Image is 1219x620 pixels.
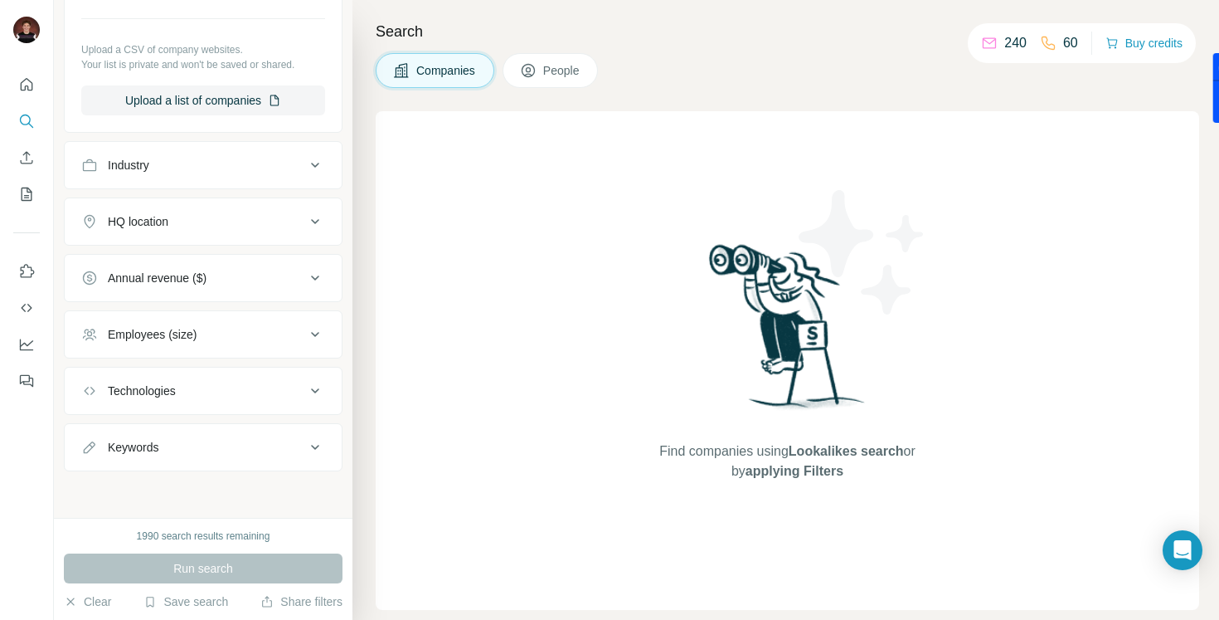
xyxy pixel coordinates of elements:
button: Buy credits [1105,32,1183,55]
img: Surfe Illustration - Stars [788,178,937,327]
button: Keywords [65,427,342,467]
div: Technologies [108,383,176,399]
button: Use Surfe on LinkedIn [13,256,40,286]
p: Your list is private and won't be saved or shared. [81,57,325,72]
button: Enrich CSV [13,143,40,173]
div: Annual revenue ($) [108,270,206,286]
button: Use Surfe API [13,293,40,323]
button: Upload a list of companies [81,85,325,115]
button: Quick start [13,70,40,100]
div: Employees (size) [108,326,197,343]
button: Technologies [65,371,342,411]
button: HQ location [65,202,342,242]
div: HQ location [108,213,168,230]
img: Avatar [13,17,40,43]
span: People [543,62,581,79]
button: Industry [65,145,342,185]
span: Lookalikes search [789,444,904,458]
button: Annual revenue ($) [65,258,342,298]
button: Search [13,106,40,136]
button: Employees (size) [65,315,342,354]
span: applying Filters [745,464,843,478]
div: Keywords [108,439,158,456]
button: Feedback [13,366,40,396]
button: Clear [64,593,111,610]
span: Find companies using or by [654,442,920,481]
div: Industry [108,157,149,173]
img: Surfe Illustration - Woman searching with binoculars [702,240,874,425]
button: My lists [13,179,40,209]
div: Open Intercom Messenger [1163,530,1202,570]
p: Upload a CSV of company websites. [81,42,325,57]
h4: Search [376,20,1199,43]
div: 1990 search results remaining [137,529,270,544]
p: 60 [1063,33,1078,53]
span: Companies [416,62,477,79]
button: Dashboard [13,330,40,359]
p: 240 [1004,33,1027,53]
button: Save search [143,593,228,610]
button: Share filters [260,593,342,610]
